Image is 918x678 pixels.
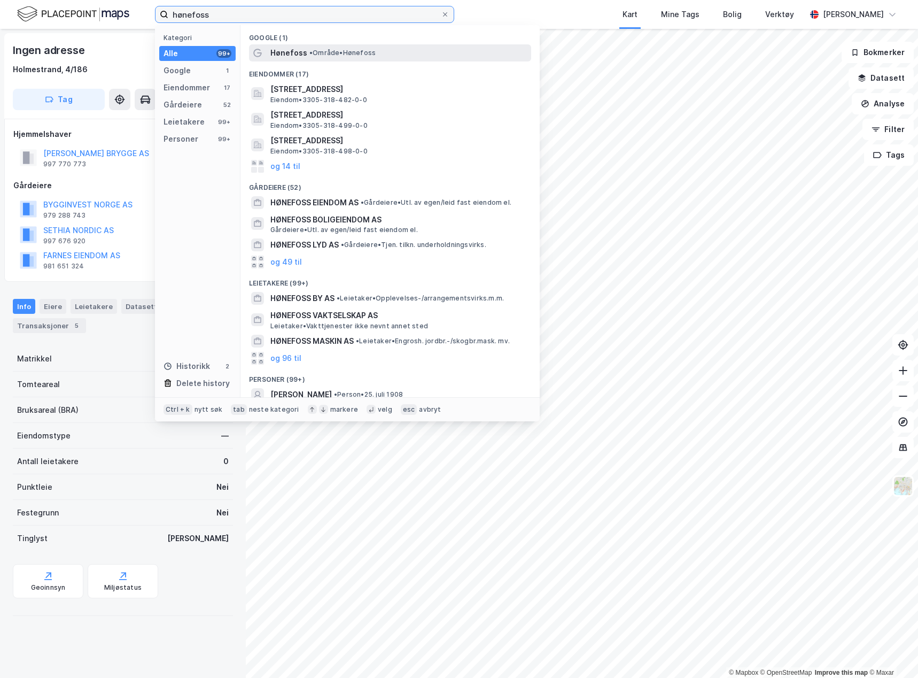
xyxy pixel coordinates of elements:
[270,352,301,365] button: og 96 til
[13,63,88,76] div: Holmestrand, 4/186
[17,5,129,24] img: logo.f888ab2527a4732fd821a326f86c7f29.svg
[43,237,85,245] div: 997 676 920
[893,476,913,496] img: Z
[164,98,202,111] div: Gårdeiere
[270,292,334,305] span: HØNEFOSS BY AS
[729,669,758,676] a: Mapbox
[240,25,540,44] div: Google (1)
[337,294,504,303] span: Leietaker • Opplevelses-/arrangementsvirks.m.m.
[270,121,368,130] span: Eiendom • 3305-318-499-0-0
[223,83,231,92] div: 17
[121,299,161,314] div: Datasett
[43,211,85,220] div: 979 288 743
[309,49,313,57] span: •
[240,175,540,194] div: Gårdeiere (52)
[17,506,59,519] div: Festegrunn
[223,362,231,371] div: 2
[270,238,339,251] span: HØNEFOSS LYD AS
[223,101,231,109] div: 52
[13,89,105,110] button: Tag
[823,8,884,21] div: [PERSON_NAME]
[223,455,229,468] div: 0
[815,669,868,676] a: Improve this map
[623,8,637,21] div: Kart
[17,429,71,442] div: Eiendomstype
[216,506,229,519] div: Nei
[17,455,79,468] div: Antall leietakere
[164,115,205,128] div: Leietakere
[378,405,392,414] div: velg
[195,405,223,414] div: nytt søk
[862,119,914,140] button: Filter
[31,583,66,592] div: Geoinnsyn
[164,404,192,415] div: Ctrl + k
[865,627,918,678] iframe: Chat Widget
[13,128,232,141] div: Hjemmelshaver
[249,405,299,414] div: neste kategori
[231,404,247,415] div: tab
[164,133,198,145] div: Personer
[661,8,699,21] div: Mine Tags
[240,271,540,290] div: Leietakere (99+)
[760,669,812,676] a: OpenStreetMap
[270,160,300,173] button: og 14 til
[270,83,527,96] span: [STREET_ADDRESS]
[216,49,231,58] div: 99+
[864,144,914,166] button: Tags
[723,8,742,21] div: Bolig
[240,61,540,81] div: Eiendommer (17)
[168,6,441,22] input: Søk på adresse, matrikkel, gårdeiere, leietakere eller personer
[71,320,82,331] div: 5
[221,429,229,442] div: —
[270,196,359,209] span: HØNEFOSS EIENDOM AS
[356,337,359,345] span: •
[270,47,307,59] span: Hønefoss
[337,294,340,302] span: •
[419,405,441,414] div: avbryt
[341,241,344,249] span: •
[270,309,527,322] span: HØNEFOSS VAKTSELSKAP AS
[164,34,236,42] div: Kategori
[13,179,232,192] div: Gårdeiere
[270,134,527,147] span: [STREET_ADDRESS]
[43,262,84,271] div: 981 651 324
[164,47,178,60] div: Alle
[216,135,231,143] div: 99+
[17,352,52,365] div: Matrikkel
[852,93,914,114] button: Analyse
[104,583,142,592] div: Miljøstatus
[865,627,918,678] div: Kontrollprogram for chat
[216,118,231,126] div: 99+
[13,299,35,314] div: Info
[216,481,229,494] div: Nei
[164,360,210,373] div: Historikk
[270,335,354,348] span: HØNEFOSS MASKIN AS
[330,405,358,414] div: markere
[270,226,418,234] span: Gårdeiere • Utl. av egen/leid fast eiendom el.
[17,404,79,417] div: Bruksareal (BRA)
[270,96,367,104] span: Eiendom • 3305-318-482-0-0
[270,109,527,121] span: [STREET_ADDRESS]
[240,367,540,386] div: Personer (99+)
[43,160,86,168] div: 997 770 773
[176,377,230,390] div: Delete history
[13,318,86,333] div: Transaksjoner
[356,337,510,345] span: Leietaker • Engrosh. jordbr.-/skogbr.mask. mv.
[849,67,914,89] button: Datasett
[71,299,117,314] div: Leietakere
[17,532,48,545] div: Tinglyst
[270,322,428,330] span: Leietaker • Vakttjenester ikke nevnt annet sted
[270,388,332,401] span: [PERSON_NAME]
[164,64,191,77] div: Google
[270,213,527,226] span: HØNEFOSS BOLIGEIENDOM AS
[309,49,376,57] span: Område • Hønefoss
[270,147,368,156] span: Eiendom • 3305-318-498-0-0
[842,42,914,63] button: Bokmerker
[341,241,486,249] span: Gårdeiere • Tjen. tilkn. underholdningsvirks.
[17,378,60,391] div: Tomteareal
[765,8,794,21] div: Verktøy
[40,299,66,314] div: Eiere
[270,256,302,268] button: og 49 til
[401,404,417,415] div: esc
[361,198,364,206] span: •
